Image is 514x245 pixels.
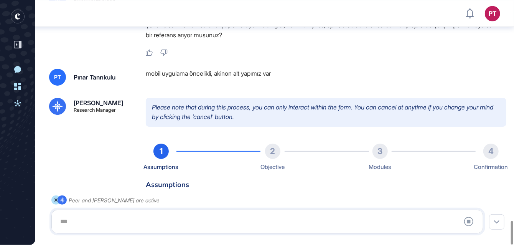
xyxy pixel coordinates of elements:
[372,144,388,159] div: 3
[260,162,285,172] div: Objective
[474,162,508,172] div: Confirmation
[146,69,506,86] div: mobil uygulama öncelikli, akinon alt yapımız var
[54,74,61,80] span: PT
[153,144,169,159] div: 1
[69,195,160,205] div: Peer and [PERSON_NAME] are active
[485,6,500,21] button: PT
[11,10,25,23] div: entrapeer-logo
[144,162,179,172] div: Assumptions
[146,98,506,127] p: Please note that during this process, you can only interact within the form. You can cancel at an...
[483,144,499,159] div: 4
[265,144,280,159] div: 2
[74,74,115,80] div: Pınar Tanrıkulu
[74,100,123,106] div: [PERSON_NAME]
[146,181,506,193] h6: Assumptions
[74,108,116,113] div: Research Manager
[369,162,392,172] div: Modules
